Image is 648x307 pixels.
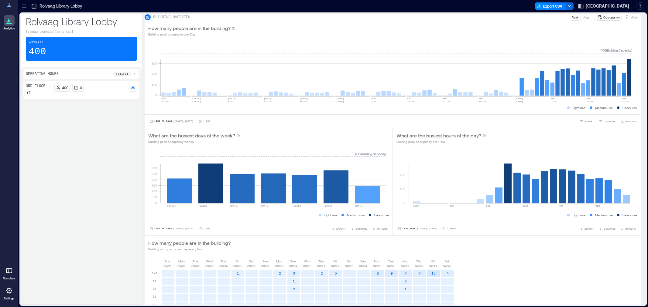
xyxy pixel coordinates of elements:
p: 2a [153,286,156,291]
p: 09/07 [261,264,269,268]
text: [DATE] [264,97,273,100]
text: 5 [335,271,337,275]
text: [DATE] [515,97,523,100]
p: 09/18 [415,264,423,268]
p: 12a [152,271,157,275]
text: 3-9 [371,100,376,103]
p: 1 Day [203,120,211,123]
p: 09/02 [191,264,200,268]
p: Tue [388,259,394,264]
text: SEP [622,97,626,100]
text: SEP [550,97,555,100]
text: [DATE] [515,100,523,103]
p: Peak [572,15,578,20]
text: 20-26 [300,100,307,103]
span: EXPORT [585,227,594,231]
button: EXPORT [578,118,595,124]
p: Occupancy [603,15,620,20]
p: Fri [334,259,337,264]
p: Analytics [3,27,15,30]
button: COMPARE [598,118,617,124]
button: Last 90 Days |[DATE]-[DATE] [148,118,195,124]
button: OPTIONS [619,118,637,124]
p: Visits [631,15,638,20]
span: EXPORT [336,227,346,231]
tspan: 0 [155,93,157,97]
text: SEP [586,97,591,100]
p: 3rd Floor [26,84,46,89]
p: 09/05 [233,264,242,268]
p: 09/19 [429,264,437,268]
p: Building peak occupancy per Hour [396,139,486,144]
p: Mon [276,259,283,264]
tspan: 0 [155,201,157,204]
p: 400 [29,46,46,58]
p: Thu [416,259,422,264]
tspan: 100 [152,83,157,86]
button: OPTIONS [371,226,389,232]
p: 4a [153,302,156,307]
p: 400 [62,85,68,90]
p: 3a [153,294,156,299]
button: OPTIONS [619,226,637,232]
p: Sun [360,259,366,264]
span: EXPORT [585,120,594,123]
text: [DATE] [167,204,176,207]
text: 4 [447,271,449,275]
p: Wed [304,259,310,264]
p: Heavy use [622,213,637,218]
text: 7-13 [550,100,556,103]
p: Building occupancy per day every hour [148,247,231,251]
text: [DATE] [300,97,308,100]
text: 22-28 [161,100,169,103]
text: AUG [371,97,376,100]
text: 13-19 [264,100,271,103]
p: Sat [249,259,253,264]
p: Wed [206,259,213,264]
text: 8pm [595,204,600,207]
p: Wed [402,259,408,264]
p: 09/01 [177,264,186,268]
button: COMPARE [349,226,369,232]
p: Tue [290,259,296,264]
text: 2 [279,271,281,275]
text: [DATE] [324,204,332,207]
p: Operating Hours [26,72,59,76]
text: AUG [407,97,412,100]
text: [DATE] [192,97,201,100]
p: Mon [374,259,380,264]
text: 8 [377,271,379,275]
text: 1 [405,287,407,291]
text: AUG [479,97,483,100]
text: 1 [237,271,239,275]
p: 08/31 [163,264,172,268]
text: 15 [431,271,436,275]
p: 09/20 [443,264,451,268]
text: 24-30 [479,100,486,103]
p: Sun [262,259,268,264]
p: Settings [4,297,14,300]
text: 1 [293,279,295,283]
text: 14-20 [586,100,593,103]
p: Floorplans [3,277,15,280]
tspan: 50 [153,195,157,199]
p: Mon [178,259,185,264]
text: 8am [486,204,491,207]
button: COMPARE [598,226,617,232]
p: 09/17 [401,264,409,268]
text: [DATE] [292,204,301,207]
text: 17-23 [443,100,450,103]
text: 7 [419,271,421,275]
p: 09/12 [331,264,339,268]
text: 4pm [559,204,564,207]
p: 1 Day [203,227,211,231]
p: Capacity [29,40,43,45]
p: Sun [165,259,170,264]
p: Sat [347,259,351,264]
tspan: 150 [152,184,157,187]
span: COMPARE [355,227,367,231]
tspan: 300 [152,62,157,65]
p: Building peak occupancy weekly [148,139,240,144]
text: [DATE] [192,100,201,103]
p: What are the busiest hours of the day? [396,132,481,139]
